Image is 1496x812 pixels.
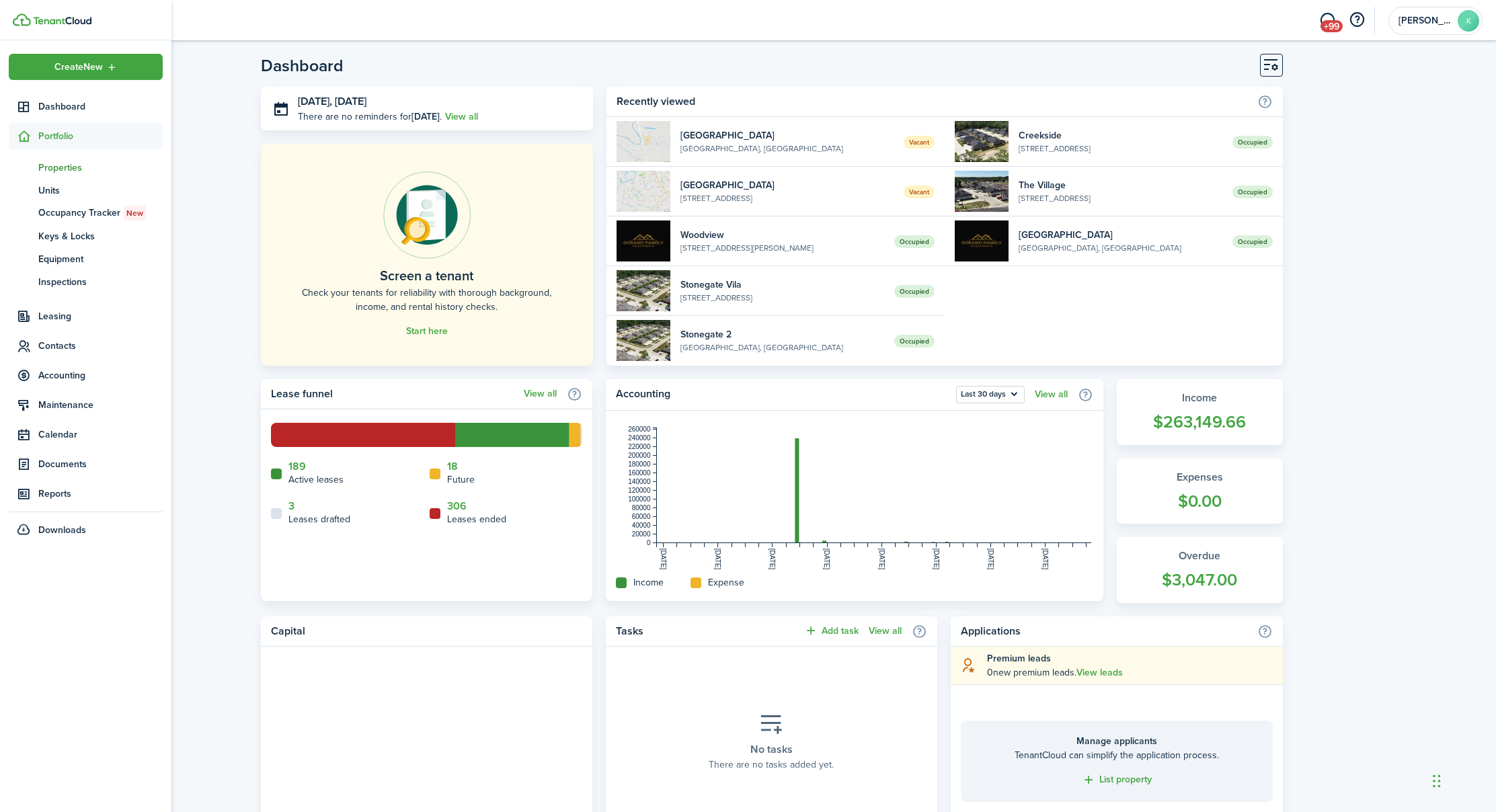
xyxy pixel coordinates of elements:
widget-list-item-description: [STREET_ADDRESS][PERSON_NAME] [680,242,884,254]
button: Open resource center [1345,9,1368,32]
span: Maintenance [38,398,163,412]
a: Units [9,179,163,202]
tspan: 220000 [628,443,651,450]
button: Last 30 days [956,386,1025,403]
a: View all [869,626,902,637]
a: Dashboard [9,93,163,120]
widget-list-item-description: [STREET_ADDRESS] [1019,192,1222,204]
widget-list-item-title: [GEOGRAPHIC_DATA] [1019,228,1222,242]
home-placeholder-description: Check your tenants for reliability with thorough background, income, and rental history checks. [291,286,563,314]
iframe: stripe-connect-ui-layer-stripe-connect-capital-financing-promotion [268,654,585,760]
a: View leads [1076,667,1123,678]
widget-stats-count: $263,149.66 [1130,409,1269,435]
home-widget-title: Leases drafted [288,512,350,526]
b: [DATE] [411,110,440,124]
img: TenantCloud [33,17,91,25]
div: Drag [1433,761,1441,801]
home-widget-title: Recently viewed [617,93,1250,110]
span: Occupancy Tracker [38,206,163,220]
widget-list-item-description: [GEOGRAPHIC_DATA], [GEOGRAPHIC_DATA] [680,341,884,354]
widget-list-item-description: [GEOGRAPHIC_DATA], [GEOGRAPHIC_DATA] [1019,242,1222,254]
a: 18 [447,460,458,473]
img: TenantCloud [13,13,31,26]
widget-list-item-description: [STREET_ADDRESS] [1019,143,1222,155]
a: Income$263,149.66 [1117,379,1283,445]
img: 1 [955,171,1009,212]
img: 1 [617,171,670,212]
home-widget-title: Lease funnel [271,386,517,402]
home-widget-title: Expense [708,575,744,590]
home-widget-title: Capital [271,623,576,639]
span: New [126,207,143,219]
tspan: [DATE] [877,549,885,570]
home-widget-title: Active leases [288,473,344,487]
widget-stats-count: $3,047.00 [1130,567,1269,593]
span: Occupied [1232,136,1273,149]
p: There are no reminders for . [298,110,442,124]
home-placeholder-description: TenantCloud can simplify the application process. [974,748,1259,762]
tspan: [DATE] [1041,549,1049,570]
tspan: 100000 [628,495,651,503]
widget-stats-title: Expenses [1130,469,1269,485]
tspan: 180000 [628,460,651,468]
a: 306 [447,500,467,512]
img: 1 [617,270,670,311]
iframe: Chat Widget [1429,747,1496,812]
home-widget-title: Future [447,473,475,487]
home-placeholder-title: Screen a tenant [380,266,473,286]
widget-list-item-description: [STREET_ADDRESS] [680,292,884,304]
widget-list-item-title: Woodview [680,228,884,242]
tspan: [DATE] [932,549,939,570]
widget-list-item-title: Creekside [1019,128,1222,143]
a: List property [1082,772,1152,788]
span: Dashboard [38,99,163,114]
span: KELLI [1399,16,1452,26]
tspan: 20000 [632,530,651,538]
span: Portfolio [38,129,163,143]
tspan: [DATE] [823,549,830,570]
home-widget-title: Applications [961,623,1250,639]
img: Online payments [383,171,471,259]
img: 1 [617,320,670,361]
widget-stats-title: Income [1130,390,1269,406]
a: Messaging [1314,3,1340,38]
img: 1 [617,121,670,162]
tspan: [DATE] [769,549,776,570]
a: Properties [9,156,163,179]
span: Occupied [894,285,935,298]
explanation-title: Premium leads [987,651,1272,665]
widget-stats-count: $0.00 [1130,489,1269,514]
span: Calendar [38,428,163,442]
tspan: [DATE] [714,549,721,570]
home-widget-title: Tasks [616,623,797,639]
a: View all [1035,389,1068,400]
a: 189 [288,460,306,473]
button: Open menu [956,386,1025,403]
tspan: [DATE] [987,549,994,570]
a: Start here [406,326,448,337]
widget-list-item-title: [GEOGRAPHIC_DATA] [680,128,894,143]
span: Create New [54,63,103,72]
a: View all [445,110,478,124]
span: +99 [1321,20,1343,32]
a: Reports [9,481,163,507]
widget-list-item-description: [STREET_ADDRESS] [680,192,894,204]
span: Occupied [1232,235,1273,248]
avatar-text: K [1458,10,1479,32]
img: 1 [955,121,1009,162]
a: Inspections [9,270,163,293]
tspan: 260000 [628,425,651,433]
placeholder-description: There are no tasks added yet. [709,758,834,772]
tspan: 140000 [628,478,651,485]
button: Customise [1260,54,1283,77]
home-widget-title: Accounting [616,386,949,403]
tspan: 240000 [628,434,651,442]
a: Keys & Locks [9,225,163,247]
span: Downloads [38,523,86,537]
tspan: 120000 [628,487,651,494]
widget-list-item-title: The Village [1019,178,1222,192]
a: Expenses$0.00 [1117,458,1283,524]
a: Overdue$3,047.00 [1117,537,1283,603]
a: Occupancy TrackerNew [9,202,163,225]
